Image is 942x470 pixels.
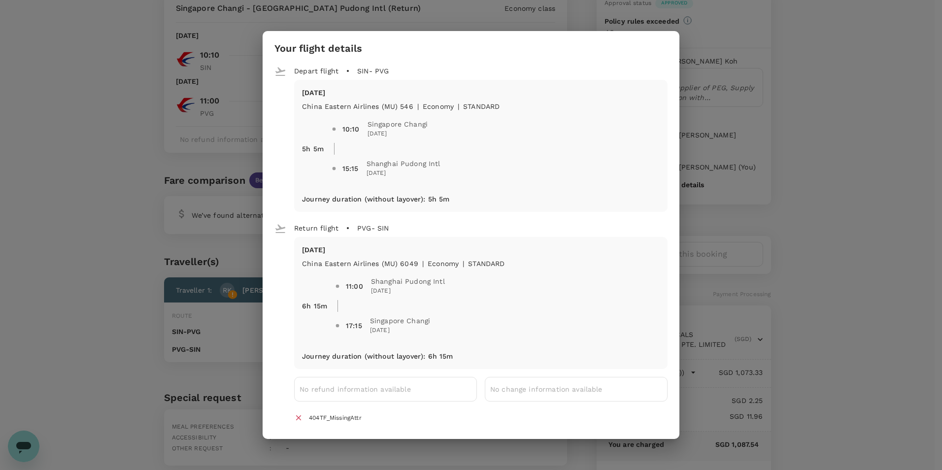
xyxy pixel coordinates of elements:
[458,102,459,110] span: |
[300,384,411,394] p: No refund information available
[357,223,389,233] p: PVG - SIN
[367,159,440,168] span: Shanghai Pudong Intl
[368,119,428,129] span: Singapore Changi
[342,124,360,134] div: 10:10
[302,245,660,255] p: [DATE]
[294,223,338,233] p: Return flight
[302,301,327,311] p: 6h 15m
[342,164,359,173] div: 15:15
[422,260,424,268] span: |
[357,66,389,76] p: SIN - PVG
[346,321,362,331] div: 17:15
[463,101,500,111] p: STANDARD
[302,88,660,98] p: [DATE]
[371,286,445,296] span: [DATE]
[371,276,445,286] span: Shanghai Pudong Intl
[463,260,464,268] span: |
[309,413,362,423] div: 404TF_MissingAttr
[423,101,454,111] p: economy
[302,351,453,361] p: Journey duration (without layover) : 6h 15m
[370,316,430,326] span: Singapore Changi
[302,101,413,111] p: China Eastern Airlines (MU) 546
[274,43,362,54] h3: Your flight details
[294,66,338,76] p: Depart flight
[302,194,449,204] p: Journey duration (without layover) : 5h 5m
[367,168,440,178] span: [DATE]
[468,259,505,269] p: STANDARD
[302,144,324,154] p: 5h 5m
[346,281,363,291] div: 11:00
[370,326,430,336] span: [DATE]
[302,259,418,269] p: China Eastern Airlines (MU) 6049
[428,259,459,269] p: economy
[490,384,603,394] p: No change information available
[417,102,419,110] span: |
[368,129,428,139] span: [DATE]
